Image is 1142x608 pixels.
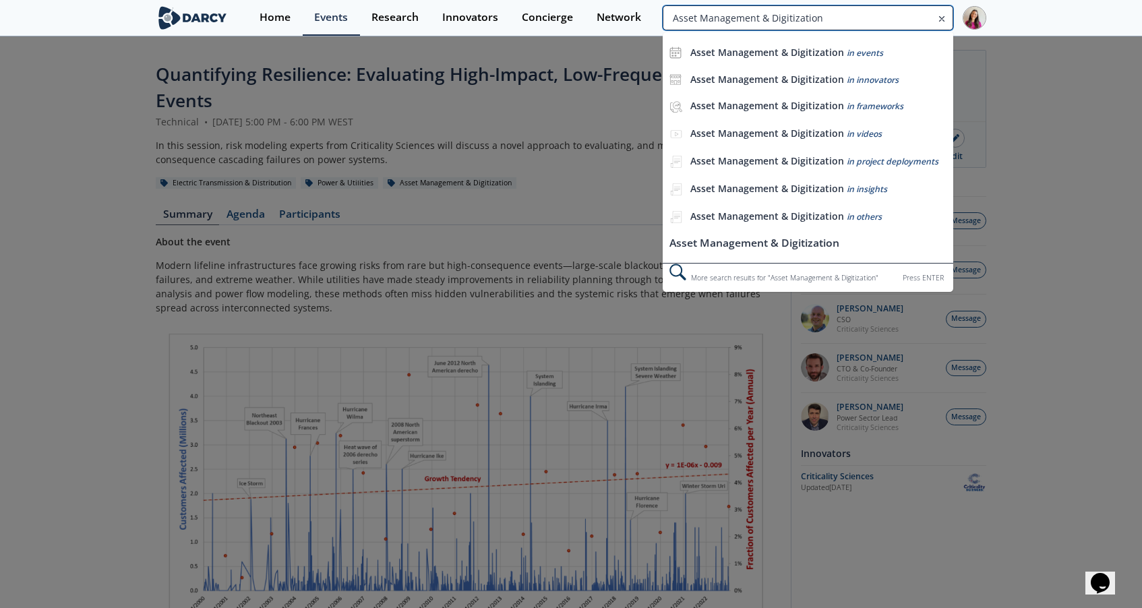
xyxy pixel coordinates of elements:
[690,73,844,86] b: Asset Management & Digitization
[371,12,419,23] div: Research
[690,210,844,222] b: Asset Management & Digitization
[847,47,883,59] span: in events
[156,6,229,30] img: logo-wide.svg
[847,100,903,112] span: in frameworks
[669,47,682,59] img: icon
[690,99,844,112] b: Asset Management & Digitization
[847,183,887,195] span: in insights
[690,46,844,59] b: Asset Management & Digitization
[903,271,944,285] div: Press ENTER
[1085,554,1129,595] iframe: chat widget
[522,12,573,23] div: Concierge
[260,12,291,23] div: Home
[663,5,953,30] input: Advanced Search
[690,154,844,167] b: Asset Management & Digitization
[847,128,882,140] span: in videos
[442,12,498,23] div: Innovators
[314,12,348,23] div: Events
[847,211,882,222] span: in others
[690,127,844,140] b: Asset Management & Digitization
[847,74,899,86] span: in innovators
[663,263,953,292] div: More search results for " Asset Management & Digitization "
[669,73,682,86] img: icon
[690,182,844,195] b: Asset Management & Digitization
[963,6,986,30] img: Profile
[663,231,953,256] li: Asset Management & Digitization
[847,156,938,167] span: in project deployments
[597,12,641,23] div: Network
